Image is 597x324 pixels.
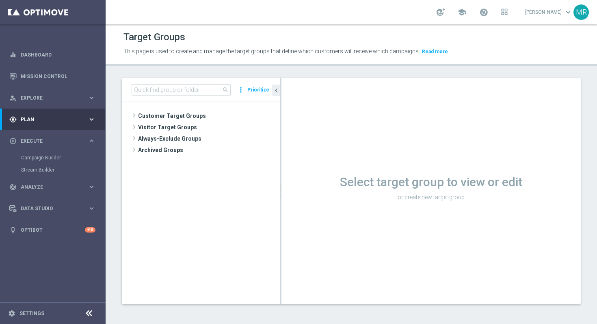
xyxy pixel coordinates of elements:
button: track_changes Analyze keyboard_arrow_right [9,184,96,190]
i: keyboard_arrow_right [88,183,95,191]
button: play_circle_outline Execute keyboard_arrow_right [9,138,96,144]
i: person_search [9,94,17,102]
div: Stream Builder [21,164,105,176]
div: Plan [9,116,88,123]
span: Customer Target Groups [138,110,280,122]
span: Explore [21,96,88,100]
button: Read more [421,47,449,56]
a: Dashboard [21,44,95,65]
i: settings [8,310,15,317]
button: Prioritize [246,85,270,96]
div: Explore [9,94,88,102]
button: gps_fixed Plan keyboard_arrow_right [9,116,96,123]
span: Visitor Target Groups [138,122,280,133]
div: Data Studio [9,205,88,212]
span: This page is used to create and manage the target groups that define which customers will receive... [123,48,420,54]
i: keyboard_arrow_right [88,115,95,123]
i: track_changes [9,183,17,191]
span: Execute [21,139,88,144]
i: lightbulb [9,226,17,234]
p: or create new target group [281,194,581,201]
button: chevron_left [272,85,280,96]
input: Quick find group or folder [132,84,231,96]
button: person_search Explore keyboard_arrow_right [9,95,96,101]
div: MR [573,4,589,20]
h1: Select target group to view or edit [281,175,581,189]
i: chevron_left [273,87,280,94]
span: school [457,8,466,17]
a: Mission Control [21,65,95,87]
a: [PERSON_NAME]keyboard_arrow_down [524,6,573,18]
div: Execute [9,137,88,145]
a: Optibot [21,219,85,241]
div: Optibot [9,219,95,241]
span: Data Studio [21,206,88,211]
button: Mission Control [9,73,96,80]
i: keyboard_arrow_right [88,137,95,145]
a: Campaign Builder [21,154,84,161]
span: Plan [21,117,88,122]
a: Stream Builder [21,167,84,173]
span: Archived Groups [138,144,280,156]
button: Data Studio keyboard_arrow_right [9,205,96,212]
span: Always-Exclude Groups [138,133,280,144]
div: Analyze [9,183,88,191]
a: Settings [19,311,44,316]
span: keyboard_arrow_down [564,8,573,17]
div: +10 [85,227,95,233]
span: Analyze [21,185,88,189]
i: play_circle_outline [9,137,17,145]
i: keyboard_arrow_right [88,204,95,212]
i: equalizer [9,51,17,59]
span: search [222,87,229,93]
button: equalizer Dashboard [9,52,96,58]
h1: Target Groups [123,31,185,43]
div: Campaign Builder [21,152,105,164]
i: gps_fixed [9,116,17,123]
div: Mission Control [9,65,95,87]
div: Dashboard [9,44,95,65]
i: more_vert [237,84,245,96]
i: keyboard_arrow_right [88,94,95,102]
button: lightbulb Optibot +10 [9,227,96,233]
